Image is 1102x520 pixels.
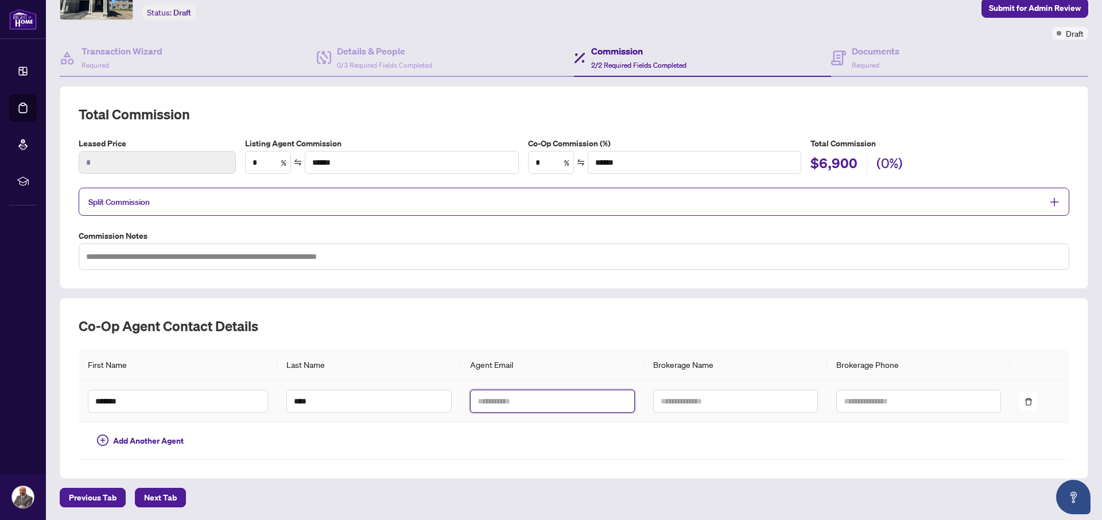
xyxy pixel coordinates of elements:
[82,44,162,58] h4: Transaction Wizard
[827,349,1010,381] th: Brokerage Phone
[528,137,802,150] label: Co-Op Commission (%)
[97,434,108,446] span: plus-circle
[12,486,34,508] img: Profile Icon
[876,154,903,176] h2: (0%)
[60,488,126,507] button: Previous Tab
[144,488,177,507] span: Next Tab
[591,44,686,58] h4: Commission
[135,488,186,507] button: Next Tab
[79,137,236,150] label: Leased Price
[88,432,193,450] button: Add Another Agent
[591,61,686,69] span: 2/2 Required Fields Completed
[173,7,191,18] span: Draft
[79,105,1069,123] h2: Total Commission
[1056,480,1091,514] button: Open asap
[852,61,879,69] span: Required
[644,349,827,381] th: Brokerage Name
[577,158,585,166] span: swap
[9,9,37,30] img: logo
[113,434,184,447] span: Add Another Agent
[1049,197,1060,207] span: plus
[79,349,277,381] th: First Name
[1066,27,1084,40] span: Draft
[852,44,899,58] h4: Documents
[79,230,1069,242] label: Commission Notes
[277,349,460,381] th: Last Name
[79,317,1069,335] h2: Co-op Agent Contact Details
[337,61,432,69] span: 0/3 Required Fields Completed
[88,197,150,207] span: Split Commission
[1025,398,1033,406] span: delete
[79,188,1069,216] div: Split Commission
[245,137,519,150] label: Listing Agent Commission
[810,154,857,176] h2: $6,900
[69,488,117,507] span: Previous Tab
[294,158,302,166] span: swap
[810,137,1069,150] h5: Total Commission
[337,44,432,58] h4: Details & People
[142,5,196,20] div: Status:
[461,349,644,381] th: Agent Email
[82,61,109,69] span: Required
